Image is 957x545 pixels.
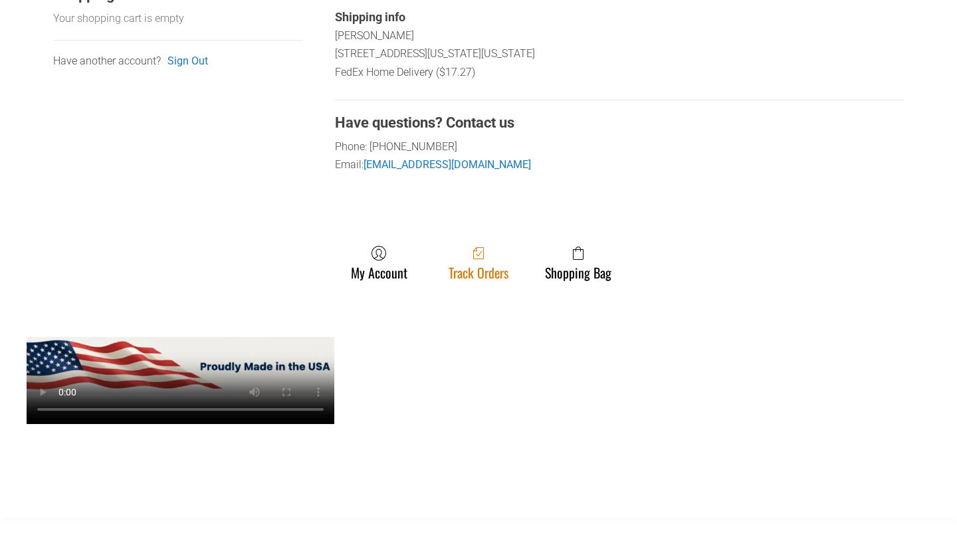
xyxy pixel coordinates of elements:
div: Phone: [PHONE_NUMBER] [335,140,904,154]
a: Sign Out [167,54,208,68]
div: Your shopping cart is empty [53,11,184,26]
div: FedEx Home Delivery ($17.27) [335,65,904,80]
a: My Account [344,245,414,280]
div: Shipping info [335,9,904,25]
a: Shopping Bag [538,245,618,280]
div: Email: [335,158,904,172]
div: Have another account? [53,54,161,68]
div: [STREET_ADDRESS][US_STATE][US_STATE] [335,47,904,61]
a: [EMAIL_ADDRESS][DOMAIN_NAME] [364,158,531,171]
a: Track Orders [442,245,515,280]
div: Have questions? Contact us [335,114,904,133]
div: [PERSON_NAME] [335,29,904,43]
